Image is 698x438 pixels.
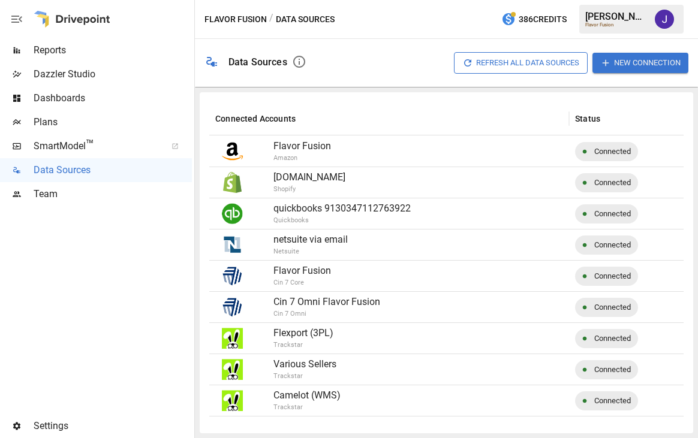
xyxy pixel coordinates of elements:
p: Quickbooks [273,216,627,226]
span: Connected [587,323,638,354]
span: Dazzler Studio [34,67,192,81]
p: Amazon [273,153,627,164]
p: Trackstar [273,403,627,413]
button: Jaithra Koritala [648,2,681,36]
span: Connected [587,292,638,322]
p: Cin 7 Omni [273,309,627,319]
span: SmartModel [34,139,158,153]
button: New Connection [592,53,688,73]
button: Sort [297,110,314,127]
p: quickbooks 9130347112763922 [273,201,563,216]
img: Jaithra Koritala [655,10,674,29]
p: Flavor Fusion [273,264,563,278]
img: NetSuite Logo [222,234,243,255]
span: Connected [587,385,638,416]
span: Connected [587,167,638,198]
span: Connected [587,229,638,260]
div: Connected Accounts [215,114,296,123]
img: Amazon Logo [222,141,243,162]
button: Refresh All Data Sources [454,52,588,73]
p: Cin 7 Omni Flavor Fusion [273,295,563,309]
img: CIN7 Core [222,265,243,286]
span: Dashboards [34,91,192,105]
p: Flexport (3PL) [273,326,563,340]
img: Shopify Logo [222,172,243,193]
span: Connected [587,136,638,167]
p: Netsuite [273,247,627,257]
span: Settings [34,419,192,433]
div: / [269,12,273,27]
p: Flavor Fusion [273,139,563,153]
p: netsuite via email [273,232,563,247]
p: Shopify [273,185,627,195]
p: Trackstar [273,371,627,382]
p: [DOMAIN_NAME] [273,170,563,185]
div: Data Sources [228,56,287,68]
p: Various Sellers [273,357,563,371]
img: Trackstar [222,390,243,411]
span: Data Sources [34,163,192,177]
img: Trackstar [222,359,243,380]
p: Cin 7 Core [273,278,627,288]
span: 386 Credits [519,12,567,27]
span: Reports [34,43,192,58]
div: Flavor Fusion [585,22,648,28]
span: Connected [587,261,638,291]
button: Sort [601,110,618,127]
button: 386Credits [497,8,571,31]
button: Flavor Fusion [204,12,267,27]
p: Trackstar [273,340,627,351]
span: Plans [34,115,192,129]
div: Status [575,114,600,123]
span: Connected [587,354,638,385]
span: ™ [86,137,94,152]
span: Connected [587,198,638,229]
div: [PERSON_NAME] [585,11,648,22]
p: Camelot (WMS) [273,388,563,403]
img: Trackstar [222,328,243,349]
img: Quickbooks Logo [222,203,243,224]
span: Team [34,187,192,201]
img: CIN7 Omni [222,297,243,318]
